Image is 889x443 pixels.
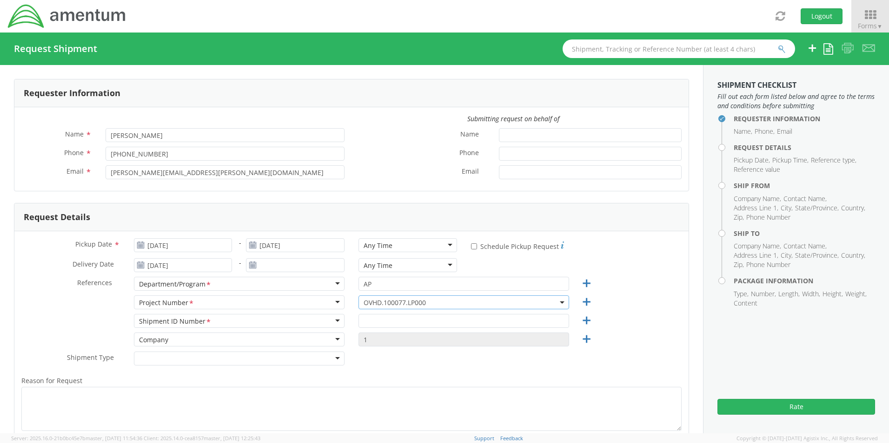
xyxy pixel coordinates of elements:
[877,22,882,30] span: ▼
[858,21,882,30] span: Forms
[841,203,865,213] li: Country
[358,295,569,309] span: OVHD.100077.LP000
[734,299,757,308] li: Content
[755,127,775,136] li: Phone
[734,127,752,136] li: Name
[24,213,90,222] h3: Request Details
[734,230,875,237] h4: Ship To
[65,130,84,138] span: Name
[139,335,168,345] div: Company
[460,130,479,140] span: Name
[204,435,260,442] span: master, [DATE] 12:25:43
[717,81,875,90] h3: Shipment Checklist
[781,203,793,213] li: City
[459,148,479,159] span: Phone
[734,194,781,203] li: Company Name
[474,435,494,442] a: Support
[14,44,97,54] h4: Request Shipment
[467,114,559,123] i: Submitting request on behalf of
[746,260,790,269] li: Phone Number
[772,156,809,165] li: Pickup Time
[67,353,114,364] span: Shipment Type
[734,241,781,251] li: Company Name
[64,148,84,157] span: Phone
[746,213,790,222] li: Phone Number
[7,3,127,29] img: dyn-intl-logo-049831509241104b2a82.png
[841,251,865,260] li: Country
[734,165,780,174] li: Reference value
[364,261,392,270] div: Any Time
[777,127,792,136] li: Email
[734,182,875,189] h4: Ship From
[139,280,212,289] div: Department/Program
[783,194,827,203] li: Contact Name
[75,240,112,248] span: Pickup Date
[471,243,477,249] input: Schedule Pickup Request
[734,156,770,165] li: Pickup Date
[802,289,820,299] li: Width
[21,376,82,385] span: Reason for Request
[736,435,878,442] span: Copyright © [DATE]-[DATE] Agistix Inc., All Rights Reserved
[364,241,392,250] div: Any Time
[778,289,800,299] li: Length
[795,251,839,260] li: State/Province
[823,289,843,299] li: Height
[139,317,212,326] div: Shipment ID Number
[471,240,564,251] label: Schedule Pickup Request
[24,89,120,98] h3: Requester Information
[86,435,142,442] span: master, [DATE] 11:54:36
[717,92,875,111] span: Fill out each form listed below and agree to the terms and conditions before submitting
[734,251,778,260] li: Address Line 1
[462,167,479,177] span: Email
[801,8,843,24] button: Logout
[11,435,142,442] span: Server: 2025.16.0-21b0bc45e7b
[144,435,260,442] span: Client: 2025.14.0-cea8157
[66,167,84,176] span: Email
[734,289,749,299] li: Type
[77,278,112,287] span: References
[845,289,867,299] li: Weight
[139,298,194,308] div: Project Number
[734,277,875,284] h4: Package Information
[783,241,827,251] li: Contact Name
[781,251,793,260] li: City
[751,289,776,299] li: Number
[734,260,744,269] li: Zip
[795,203,839,213] li: State/Province
[734,115,875,122] h4: Requester Information
[563,39,795,58] input: Shipment, Tracking or Reference Number (at least 4 chars)
[734,213,744,222] li: Zip
[734,203,778,213] li: Address Line 1
[500,435,523,442] a: Feedback
[73,260,114,270] span: Delivery Date
[717,399,875,415] button: Rate
[811,156,856,165] li: Reference type
[364,298,564,307] span: OVHD.100077.LP000
[734,144,875,151] h4: Request Details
